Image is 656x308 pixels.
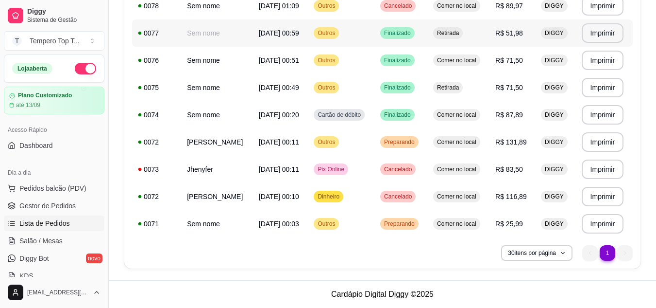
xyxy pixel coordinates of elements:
span: Pedidos balcão (PDV) [19,183,86,193]
span: DIGGY [543,111,566,119]
a: Dashboard [4,138,104,153]
span: R$ 89,97 [495,2,523,10]
a: KDS [4,268,104,284]
div: 0073 [138,164,175,174]
td: Sem nome [181,210,253,237]
span: [EMAIL_ADDRESS][DOMAIN_NAME] [27,289,89,296]
span: Outros [316,138,337,146]
a: DiggySistema de Gestão [4,4,104,27]
button: Imprimir [582,132,624,152]
div: Dia a dia [4,165,104,181]
button: Imprimir [582,160,624,179]
span: Finalizado [382,111,413,119]
span: [DATE] 00:51 [259,56,299,64]
span: Diggy Bot [19,254,49,263]
span: Sistema de Gestão [27,16,101,24]
span: Cartão de débito [316,111,363,119]
span: [DATE] 00:20 [259,111,299,119]
span: Comer no local [435,193,478,200]
li: pagination item 1 active [600,245,615,261]
span: Retirada [435,84,461,91]
span: DIGGY [543,29,566,37]
span: DIGGY [543,193,566,200]
span: [DATE] 00:03 [259,220,299,228]
div: 0072 [138,192,175,201]
span: Preparando [382,138,417,146]
span: R$ 87,89 [495,111,523,119]
td: [PERSON_NAME] [181,128,253,156]
span: DIGGY [543,220,566,228]
button: Pedidos balcão (PDV) [4,181,104,196]
span: Cancelado [382,2,414,10]
span: KDS [19,271,34,281]
span: Comer no local [435,220,478,228]
span: Comer no local [435,165,478,173]
span: R$ 51,98 [495,29,523,37]
span: [DATE] 00:11 [259,138,299,146]
a: Gestor de Pedidos [4,198,104,214]
span: Preparando [382,220,417,228]
span: Finalizado [382,84,413,91]
span: [DATE] 00:49 [259,84,299,91]
span: Dashboard [19,141,53,150]
span: DIGGY [543,56,566,64]
span: Diggy [27,7,101,16]
span: T [12,36,22,46]
span: [DATE] 00:11 [259,165,299,173]
button: Imprimir [582,51,624,70]
div: Loja aberta [12,63,52,74]
span: [DATE] 00:10 [259,193,299,200]
nav: pagination navigation [577,240,638,266]
span: R$ 71,50 [495,84,523,91]
button: Alterar Status [75,63,96,74]
span: Outros [316,29,337,37]
button: Imprimir [582,105,624,125]
td: Sem nome [181,19,253,47]
span: Pix Online [316,165,346,173]
span: Cancelado [382,165,414,173]
a: Lista de Pedidos [4,216,104,231]
span: Outros [316,56,337,64]
span: Salão / Mesas [19,236,63,246]
span: Outros [316,84,337,91]
span: R$ 83,50 [495,165,523,173]
span: R$ 71,50 [495,56,523,64]
div: 0071 [138,219,175,229]
td: Jhenyfer [181,156,253,183]
div: Tempero Top T ... [30,36,80,46]
div: 0076 [138,55,175,65]
span: DIGGY [543,165,566,173]
a: Salão / Mesas [4,233,104,249]
a: Diggy Botnovo [4,251,104,266]
span: [DATE] 00:59 [259,29,299,37]
span: Gestor de Pedidos [19,201,76,211]
footer: Cardápio Digital Diggy © 2025 [109,280,656,308]
td: Sem nome [181,101,253,128]
span: R$ 25,99 [495,220,523,228]
a: Plano Customizadoaté 13/09 [4,87,104,114]
button: Imprimir [582,78,624,97]
span: Comer no local [435,138,478,146]
button: Imprimir [582,23,624,43]
span: Comer no local [435,111,478,119]
button: Select a team [4,31,104,51]
span: Dinheiro [316,193,341,200]
div: 0072 [138,137,175,147]
td: Sem nome [181,74,253,101]
span: Comer no local [435,56,478,64]
td: [PERSON_NAME] [181,183,253,210]
div: 0075 [138,83,175,92]
article: até 13/09 [16,101,40,109]
div: Acesso Rápido [4,122,104,138]
span: Retirada [435,29,461,37]
button: [EMAIL_ADDRESS][DOMAIN_NAME] [4,281,104,304]
span: DIGGY [543,2,566,10]
span: [DATE] 01:09 [259,2,299,10]
span: Outros [316,220,337,228]
span: DIGGY [543,84,566,91]
span: R$ 131,89 [495,138,527,146]
span: Lista de Pedidos [19,218,70,228]
span: R$ 116,89 [495,193,527,200]
button: Imprimir [582,214,624,234]
button: Imprimir [582,187,624,206]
